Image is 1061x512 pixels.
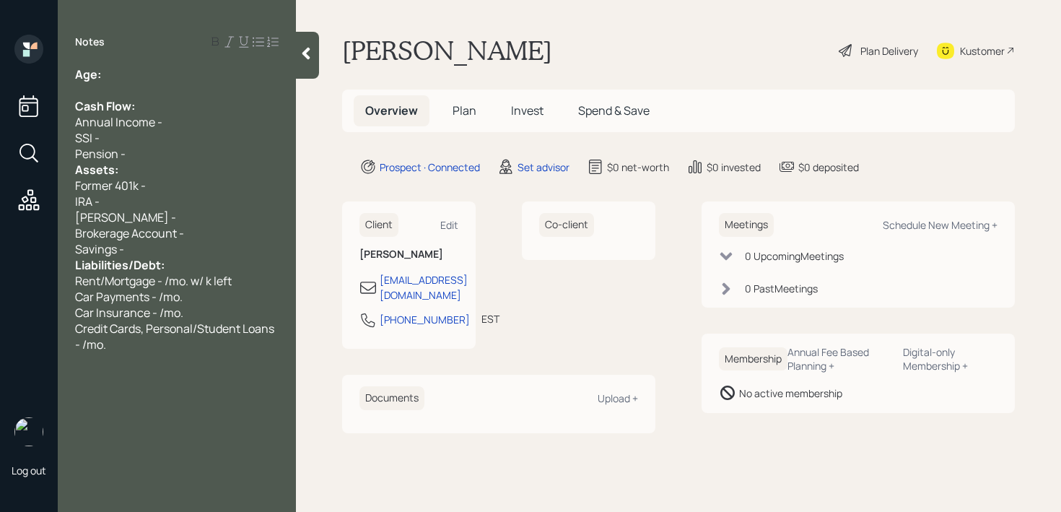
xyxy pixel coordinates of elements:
[75,209,176,225] span: [PERSON_NAME] -
[739,386,842,401] div: No active membership
[75,289,183,305] span: Car Payments - /mo.
[745,281,818,296] div: 0 Past Meeting s
[860,43,918,58] div: Plan Delivery
[598,391,638,405] div: Upload +
[883,218,997,232] div: Schedule New Meeting +
[518,160,569,175] div: Set advisor
[75,162,118,178] span: Assets:
[75,273,232,289] span: Rent/Mortgage - /mo. w/ k left
[75,178,146,194] span: Former 401k -
[12,464,46,477] div: Log out
[380,272,468,303] div: [EMAIL_ADDRESS][DOMAIN_NAME]
[481,311,499,326] div: EST
[960,43,1005,58] div: Kustomer
[75,257,165,273] span: Liabilities/Debt:
[453,103,476,118] span: Plan
[511,103,543,118] span: Invest
[903,345,997,373] div: Digital-only Membership +
[440,218,458,232] div: Edit
[342,35,552,66] h1: [PERSON_NAME]
[75,66,101,82] span: Age:
[707,160,761,175] div: $0 invested
[539,213,594,237] h6: Co-client
[365,103,418,118] span: Overview
[75,241,124,257] span: Savings -
[359,213,398,237] h6: Client
[75,146,126,162] span: Pension -
[380,312,470,327] div: [PHONE_NUMBER]
[719,213,774,237] h6: Meetings
[380,160,480,175] div: Prospect · Connected
[75,321,276,352] span: Credit Cards, Personal/Student Loans - /mo.
[787,345,891,373] div: Annual Fee Based Planning +
[75,305,183,321] span: Car Insurance - /mo.
[719,347,787,371] h6: Membership
[798,160,859,175] div: $0 deposited
[75,114,162,130] span: Annual Income -
[359,248,458,261] h6: [PERSON_NAME]
[75,98,135,114] span: Cash Flow:
[75,225,184,241] span: Brokerage Account -
[359,386,424,410] h6: Documents
[75,130,100,146] span: SSI -
[745,248,844,264] div: 0 Upcoming Meeting s
[75,35,105,49] label: Notes
[14,417,43,446] img: retirable_logo.png
[578,103,650,118] span: Spend & Save
[607,160,669,175] div: $0 net-worth
[75,194,100,209] span: IRA -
